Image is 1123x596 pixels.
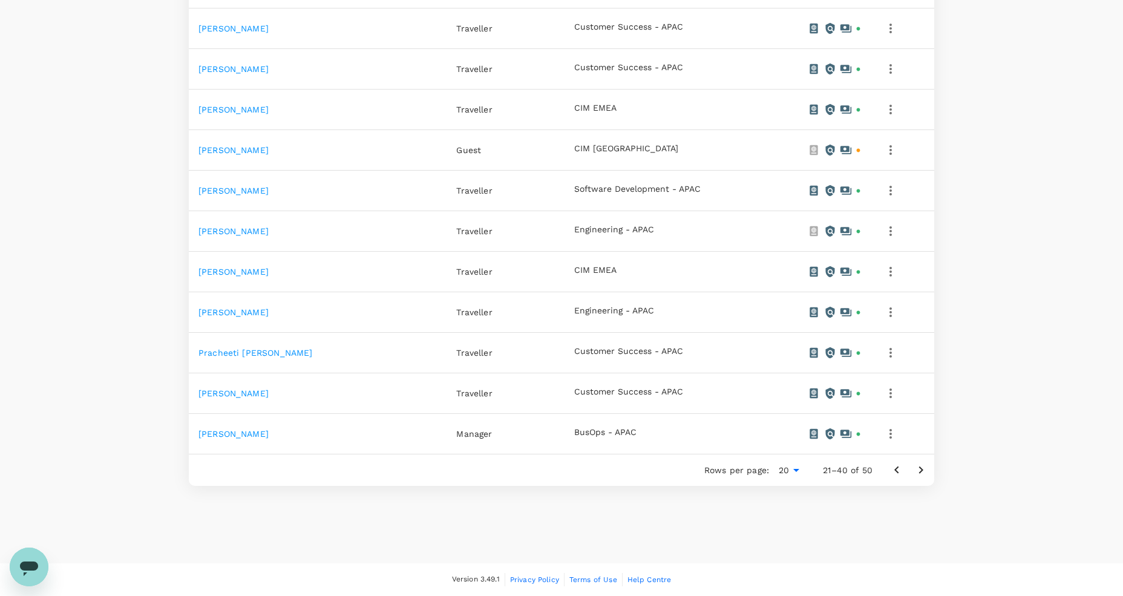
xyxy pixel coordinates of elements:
a: [PERSON_NAME] [198,388,269,398]
a: Privacy Policy [510,573,559,586]
iframe: Button to launch messaging window [10,548,48,586]
span: Traveller [456,226,492,236]
a: [PERSON_NAME] [198,24,269,33]
a: [PERSON_NAME] [198,64,269,74]
button: Customer Success - APAC [574,22,683,32]
a: [PERSON_NAME] [198,145,269,155]
span: Traveller [456,186,492,195]
span: Traveller [456,64,492,74]
p: 21–40 of 50 [823,464,873,476]
a: Pracheeti [PERSON_NAME] [198,348,312,358]
a: Help Centre [627,573,672,586]
span: Help Centre [627,575,672,584]
span: Traveller [456,307,492,317]
a: [PERSON_NAME] [198,267,269,277]
button: Customer Success - APAC [574,63,683,73]
button: CIM EMEA [574,103,617,113]
a: [PERSON_NAME] [198,105,269,114]
button: Engineering - APAC [574,306,654,316]
button: Go to previous page [885,458,909,482]
button: Engineering - APAC [574,225,654,235]
span: Traveller [456,24,492,33]
span: Traveller [456,105,492,114]
span: Manager [456,429,492,439]
a: [PERSON_NAME] [198,307,269,317]
span: Traveller [456,388,492,398]
a: Terms of Use [569,573,617,586]
p: Rows per page: [704,464,769,476]
button: CIM EMEA [574,266,617,275]
a: [PERSON_NAME] [198,226,269,236]
button: Software Development - APAC [574,185,701,194]
button: Go to next page [909,458,933,482]
span: Traveller [456,267,492,277]
span: Privacy Policy [510,575,559,584]
div: 20 [774,462,804,479]
button: CIM [GEOGRAPHIC_DATA] [574,144,678,154]
button: BusOps - APAC [574,428,637,437]
span: Traveller [456,348,492,358]
button: Customer Success - APAC [574,387,683,397]
button: Customer Success - APAC [574,347,683,356]
a: [PERSON_NAME] [198,186,269,195]
a: [PERSON_NAME] [198,429,269,439]
span: Guest [456,145,481,155]
span: Terms of Use [569,575,617,584]
span: Version 3.49.1 [452,574,500,586]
